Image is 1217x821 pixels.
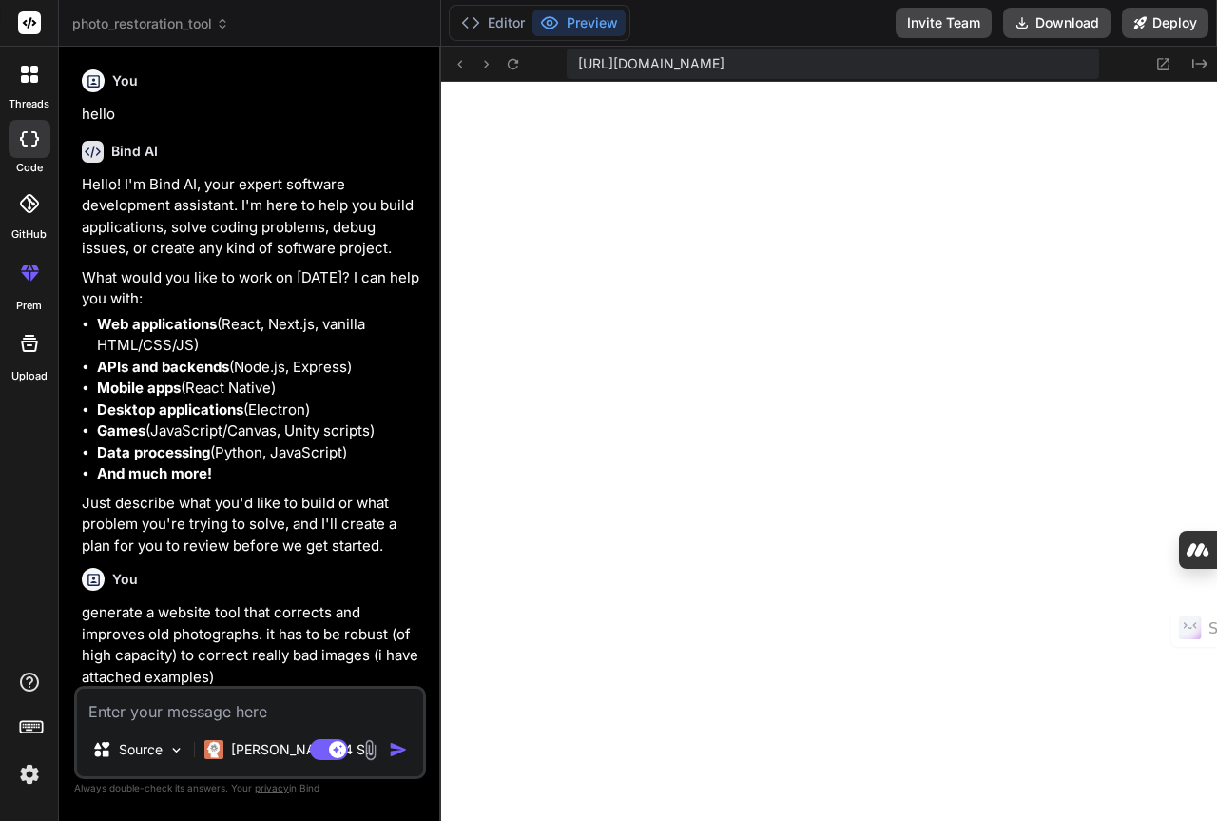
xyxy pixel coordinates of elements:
[97,315,217,333] strong: Web applications
[389,740,408,759] img: icon
[119,740,163,759] p: Source
[97,442,422,464] li: (Python, JavaScript)
[16,298,42,314] label: prem
[82,602,422,688] p: generate a website tool that corrects and improves old photographs. it has to be robust (of high ...
[255,782,289,793] span: privacy
[112,570,138,589] h6: You
[97,464,212,482] strong: And much more!
[97,400,422,421] li: (Electron)
[1122,8,1208,38] button: Deploy
[97,443,210,461] strong: Data processing
[11,368,48,384] label: Upload
[82,174,422,260] p: Hello! I'm Bind AI, your expert software development assistant. I'm here to help you build applic...
[231,740,373,759] p: [PERSON_NAME] 4 S..
[112,71,138,90] h6: You
[74,779,426,797] p: Always double-check its answers. Your in Bind
[11,226,47,243] label: GitHub
[82,493,422,557] p: Just describe what you'd like to build or what problem you're trying to solve, and I'll create a ...
[97,358,229,376] strong: APIs and backends
[16,160,43,176] label: code
[97,420,422,442] li: (JavaScript/Canvas, Unity scripts)
[97,314,422,357] li: (React, Next.js, vanilla HTML/CSS/JS)
[82,104,422,126] p: hello
[168,742,184,758] img: Pick Models
[441,82,1217,821] iframe: Preview
[454,10,532,36] button: Editor
[896,8,992,38] button: Invite Team
[532,10,626,36] button: Preview
[359,739,381,761] img: attachment
[82,267,422,310] p: What would you like to work on [DATE]? I can help you with:
[204,740,223,759] img: Claude 4 Sonnet
[1003,8,1111,38] button: Download
[97,421,145,440] strong: Games
[72,14,229,33] span: photo_restoration_tool
[578,54,724,73] span: [URL][DOMAIN_NAME]
[97,379,181,397] strong: Mobile apps
[97,378,422,400] li: (React Native)
[13,758,46,791] img: settings
[111,142,158,161] h6: Bind AI
[9,96,49,112] label: threads
[97,401,243,419] strong: Desktop applications
[97,357,422,379] li: (Node.js, Express)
